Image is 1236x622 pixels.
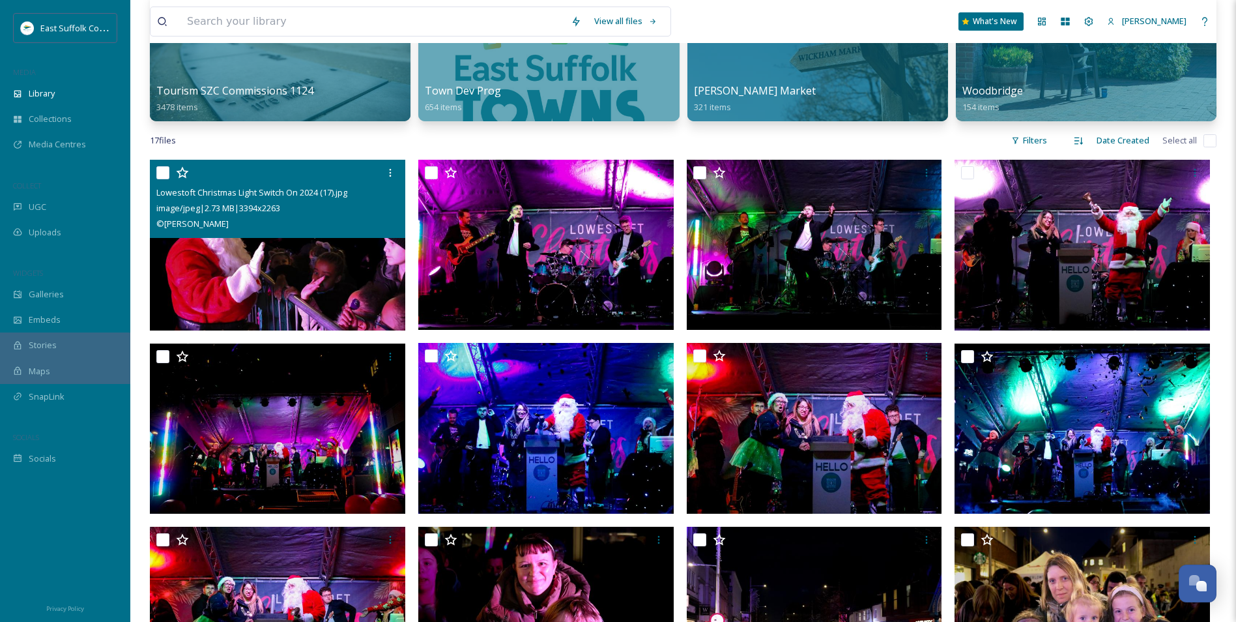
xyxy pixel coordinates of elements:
span: WIDGETS [13,268,43,278]
div: Date Created [1090,128,1156,153]
span: UGC [29,201,46,213]
span: image/jpeg | 2.73 MB | 3394 x 2263 [156,202,280,214]
img: Lowestoft Christmas Light Switch On 2024 (8).jpg [687,160,942,331]
div: Filters [1005,128,1054,153]
span: East Suffolk Council [40,22,117,34]
span: 17 file s [150,134,176,147]
button: Open Chat [1179,565,1216,602]
img: Lowestoft Christmas Light Switch On 2024 (13).jpg [687,343,942,514]
img: Lowestoft Christmas Light Switch On 2024 (6).jpg [150,343,405,514]
img: Lowestoft Christmas Light Switch On 2024 (16).jpg [418,343,674,514]
span: 154 items [962,101,999,113]
img: Lowestoft Christmas Light Switch On 2024 (17).jpg [150,160,405,331]
span: Media Centres [29,138,86,151]
span: Privacy Policy [46,604,84,613]
span: [PERSON_NAME] [1122,15,1186,27]
span: Stories [29,339,57,351]
span: Select all [1162,134,1197,147]
img: Lowestoft Christmas Light Switch On 2024 (2).jpg [955,343,1210,514]
span: SnapLink [29,391,65,403]
span: Uploads [29,226,61,239]
span: MEDIA [13,67,36,77]
span: 3478 items [156,101,198,113]
a: Tourism SZC Commissions 11243478 items [156,85,313,113]
span: COLLECT [13,181,41,190]
img: Lowestoft Christmas Light Switch On 2024 (5).jpg [418,160,674,331]
span: Woodbridge [962,83,1023,98]
span: Tourism SZC Commissions 1124 [156,83,313,98]
span: Embeds [29,314,61,326]
a: View all files [588,8,664,34]
span: Lowestoft Christmas Light Switch On 2024 (17).jpg [156,186,347,198]
a: What's New [958,12,1024,31]
a: [PERSON_NAME] Market321 items [694,85,816,113]
span: 321 items [694,101,731,113]
input: Search your library [180,7,564,36]
img: ESC%20Logo.png [21,22,34,35]
span: © [PERSON_NAME] [156,218,229,230]
span: Collections [29,113,72,125]
span: Maps [29,365,50,378]
span: [PERSON_NAME] Market [694,83,816,98]
span: 654 items [425,101,462,113]
a: Privacy Policy [46,600,84,615]
span: Library [29,87,55,100]
a: [PERSON_NAME] [1100,8,1193,34]
span: Galleries [29,288,64,301]
span: Socials [29,452,56,465]
a: Town Dev Prog654 items [425,85,501,113]
img: Lowestoft Christmas Light Switch On 2024 (11).jpg [955,160,1210,331]
span: SOCIALS [13,432,39,442]
span: Town Dev Prog [425,83,501,98]
a: Woodbridge154 items [962,85,1023,113]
